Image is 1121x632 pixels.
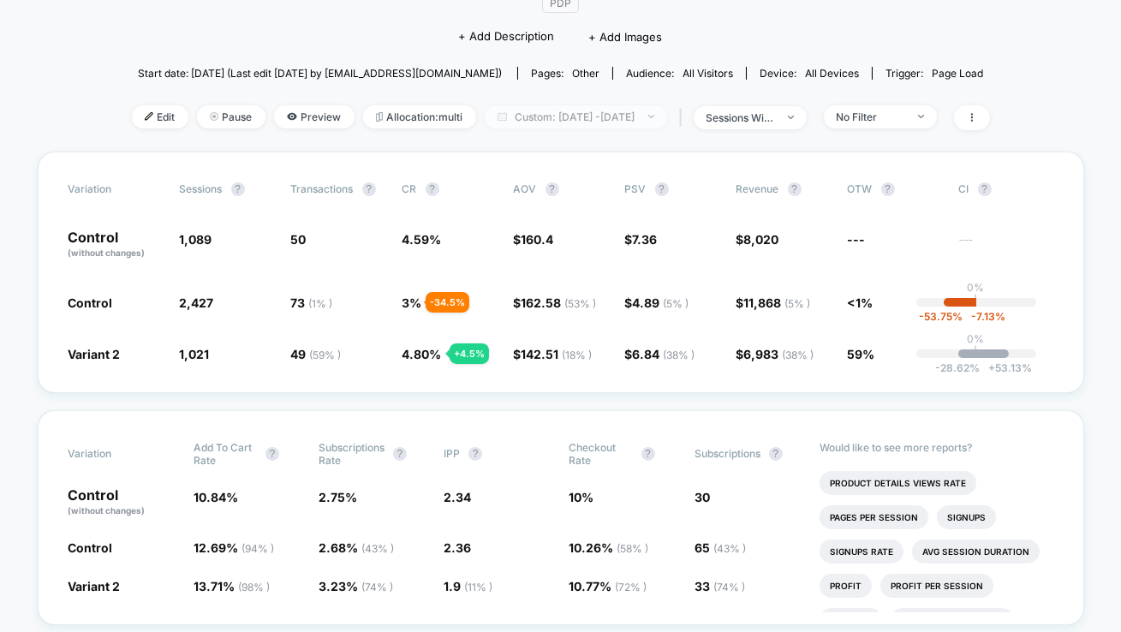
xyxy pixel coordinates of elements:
[744,295,811,310] span: 11,868
[393,447,407,461] button: ?
[713,581,745,593] span: ( 74 % )
[180,182,223,195] span: Sessions
[309,297,333,310] span: ( 1 % )
[626,67,733,80] div: Audience:
[238,581,270,593] span: ( 98 % )
[616,581,647,593] span: ( 72 % )
[468,447,482,461] button: ?
[274,105,355,128] span: Preview
[69,247,146,258] span: (without changes)
[444,579,492,593] span: 1.9
[633,232,658,247] span: 7.36
[746,67,872,80] span: Device:
[625,182,647,195] span: PSV
[569,540,649,555] span: 10.26 %
[450,343,489,364] div: + 4.5 %
[265,447,279,461] button: ?
[820,540,903,563] li: Signups Rate
[648,115,654,118] img: end
[145,112,153,121] img: edit
[978,182,992,196] button: ?
[194,441,257,467] span: Add To Cart Rate
[880,574,993,598] li: Profit Per Session
[805,67,859,80] span: all devices
[291,347,342,361] span: 49
[633,347,695,361] span: 6.84
[522,347,593,361] span: 142.51
[988,361,995,374] span: +
[625,295,689,310] span: $
[361,542,394,555] span: ( 43 % )
[935,361,980,374] span: -28.62 %
[959,235,1053,259] span: ---
[241,542,274,555] span: ( 94 % )
[180,232,212,247] span: 1,089
[531,67,599,80] div: Pages:
[848,347,875,361] span: 59%
[695,540,746,555] span: 65
[310,349,342,361] span: ( 59 % )
[569,579,647,593] span: 10.77 %
[848,232,866,247] span: ---
[820,574,872,598] li: Profit
[713,542,746,555] span: ( 43 % )
[736,295,811,310] span: $
[402,232,442,247] span: 4.59 %
[744,232,779,247] span: 8,020
[707,111,775,124] div: sessions with impression
[695,579,745,593] span: 33
[69,441,163,467] span: Variation
[514,295,597,310] span: $
[625,232,658,247] span: $
[426,182,439,196] button: ?
[563,349,593,361] span: ( 18 % )
[891,608,1014,632] li: Returns Per Session
[69,505,146,516] span: (without changes)
[736,347,814,361] span: $
[919,310,963,323] span: -53.75 %
[402,182,417,195] span: CR
[589,30,663,44] span: + Add Images
[683,67,733,80] span: All Visitors
[180,295,214,310] span: 2,427
[912,540,1040,563] li: Avg Session Duration
[975,294,978,307] p: |
[569,490,594,504] span: 10 %
[291,295,333,310] span: 73
[968,281,985,294] p: 0%
[444,447,460,460] span: IPP
[363,105,476,128] span: Allocation: multi
[975,345,978,358] p: |
[362,182,376,196] button: ?
[514,232,554,247] span: $
[655,182,669,196] button: ?
[69,182,163,196] span: Variation
[918,115,924,118] img: end
[444,540,471,555] span: 2.36
[664,297,689,310] span: ( 5 % )
[783,349,814,361] span: ( 38 % )
[194,579,270,593] span: 13.71 %
[231,182,245,196] button: ?
[848,182,942,196] span: OTW
[572,67,599,80] span: other
[69,579,121,593] span: Variant 2
[736,182,779,195] span: Revenue
[848,295,874,310] span: <1%
[676,105,694,130] span: |
[514,182,537,195] span: AOV
[736,232,779,247] span: $
[788,116,794,119] img: end
[522,232,554,247] span: 160.4
[744,347,814,361] span: 6,983
[963,310,1005,323] span: -7.13 %
[464,581,492,593] span: ( 11 % )
[180,347,210,361] span: 1,021
[522,295,597,310] span: 162.58
[426,292,469,313] div: - 34.5 %
[194,540,274,555] span: 12.69 %
[132,105,188,128] span: Edit
[210,112,218,121] img: end
[498,112,507,121] img: calendar
[319,441,385,467] span: Subscriptions Rate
